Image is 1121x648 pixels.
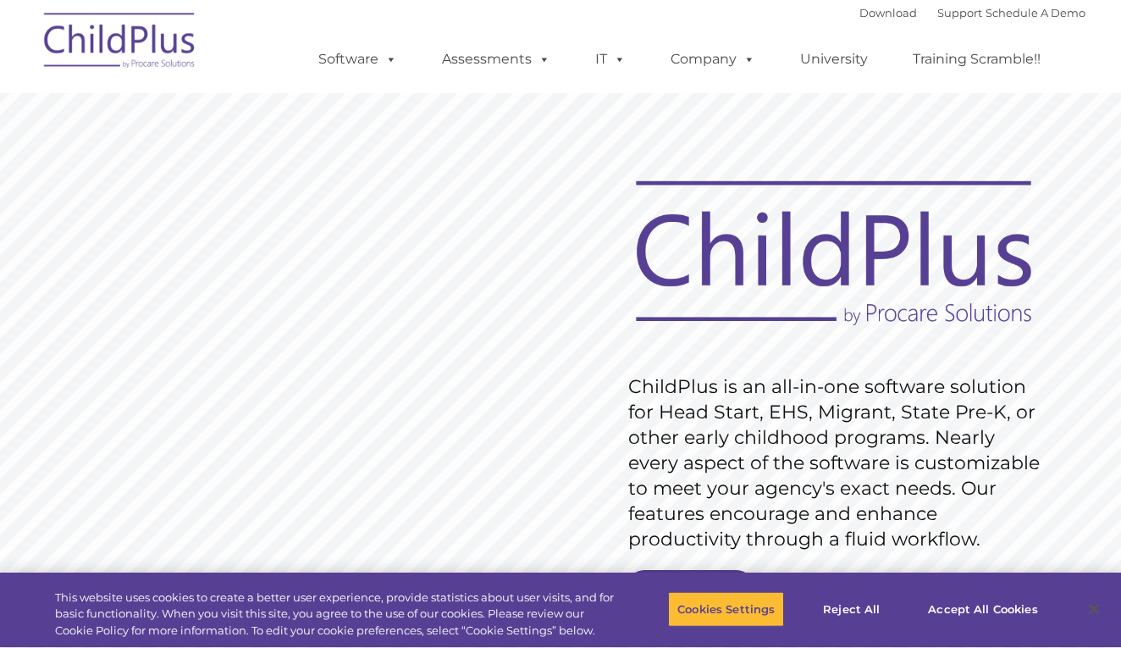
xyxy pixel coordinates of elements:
a: Training Scramble!! [896,42,1057,76]
a: Schedule A Demo [986,6,1085,19]
a: Assessments [425,42,567,76]
a: Software [301,42,414,76]
button: Accept All Cookies [919,591,1046,627]
button: Close [1075,590,1113,628]
a: Download [859,6,917,19]
div: This website uses cookies to create a better user experience, provide statistics about user visit... [55,590,616,640]
font: | [859,6,1085,19]
a: Support [937,6,982,19]
a: IT [578,42,643,76]
button: Reject All [798,591,904,627]
button: Cookies Settings [668,591,784,627]
a: University [783,42,885,76]
img: ChildPlus by Procare Solutions [36,1,205,86]
rs-layer: ChildPlus is an all-in-one software solution for Head Start, EHS, Migrant, State Pre-K, or other ... [628,374,1048,552]
a: Company [654,42,772,76]
a: Get Started [627,570,754,604]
